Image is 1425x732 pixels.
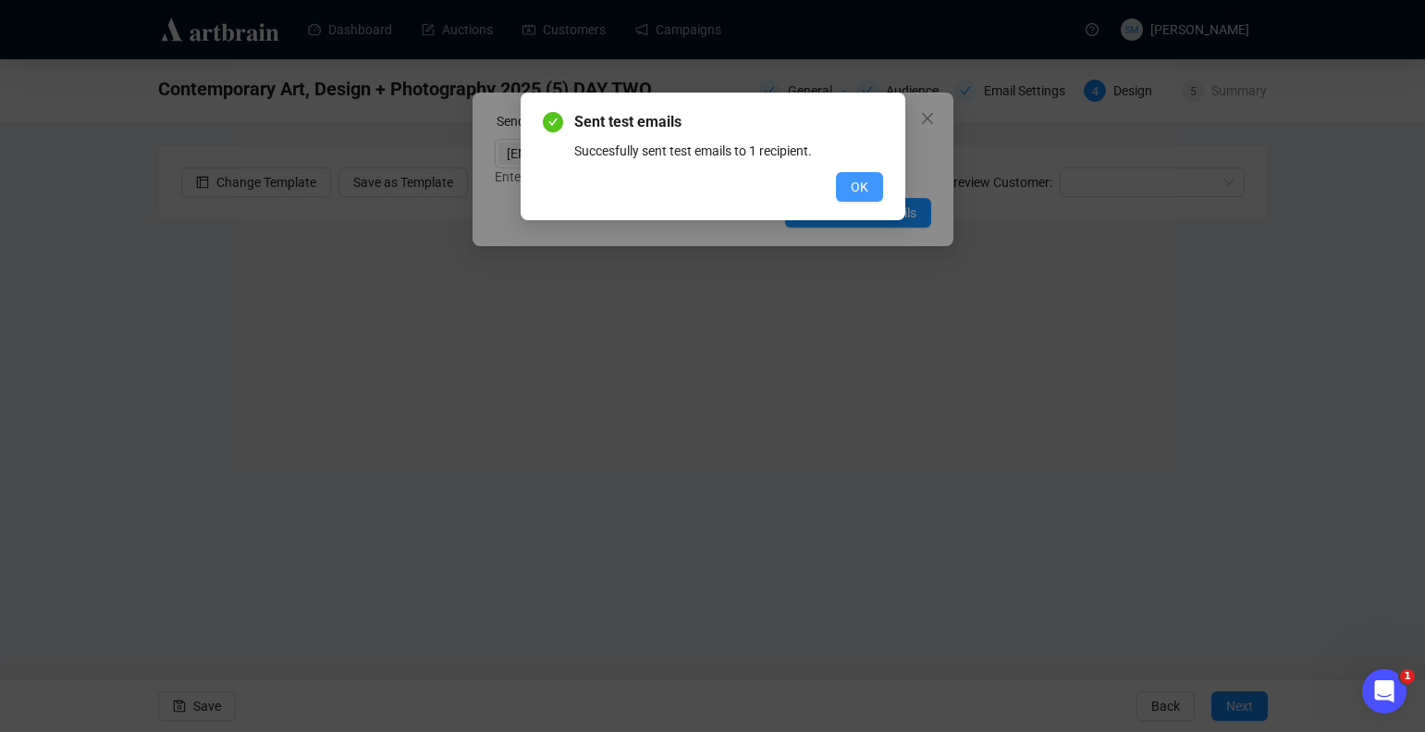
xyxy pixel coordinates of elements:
[574,111,883,133] span: Sent test emails
[574,141,883,161] div: Succesfully sent test emails to 1 recipient.
[836,172,883,202] button: OK
[543,112,563,132] span: check-circle
[1362,669,1407,713] iframe: Intercom live chat
[851,177,868,197] span: OK
[1400,669,1415,684] span: 1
